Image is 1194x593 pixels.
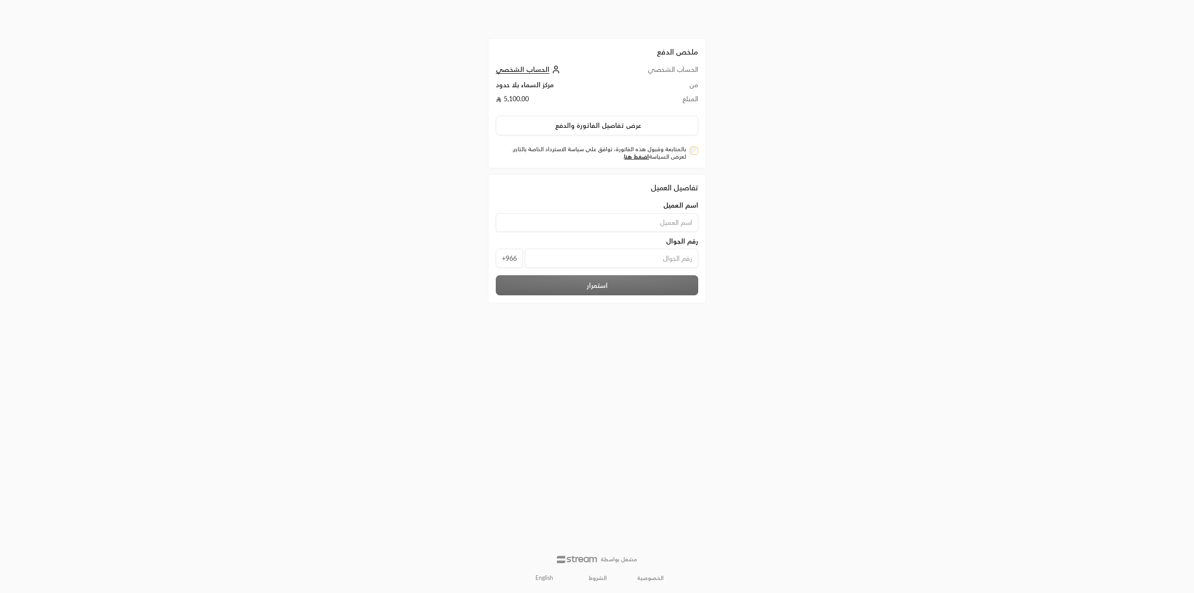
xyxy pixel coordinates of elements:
span: +966 [496,249,523,268]
td: الحساب الشخصي [611,65,698,80]
td: مركز السماء بلا حدود [496,80,611,94]
td: من [611,80,698,94]
a: الشروط [589,574,607,582]
span: الحساب الشخصي [496,65,549,74]
img: Company Logo [581,6,613,31]
span: رقم الجوال [666,237,698,246]
a: الحساب الشخصي [496,65,562,73]
h2: ملخص الدفع [496,46,698,57]
button: عرض تفاصيل الفاتورة والدفع [496,116,698,135]
p: مشغل بواسطة [601,556,637,563]
td: 5,100.00 [496,94,611,108]
input: اسم العميل [496,213,698,232]
td: المبلغ [611,94,698,108]
input: رقم الجوال [525,249,698,268]
span: اسم العميل [663,201,698,210]
div: تفاصيل العميل [496,182,698,193]
label: بالمتابعة وقبول هذه الفاتورة، توافق على سياسة الاسترداد الخاصة بالتاجر. لعرض السياسة . [500,146,686,160]
a: الخصوصية [637,574,664,582]
a: اضغط هنا [624,153,649,160]
a: English [530,571,558,586]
